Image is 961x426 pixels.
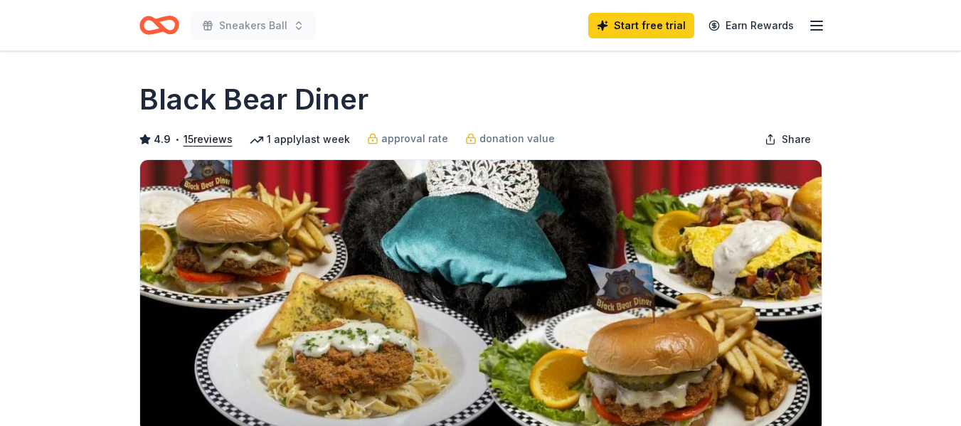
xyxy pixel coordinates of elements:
[219,17,287,34] span: Sneakers Ball
[381,130,448,147] span: approval rate
[139,9,179,42] a: Home
[191,11,316,40] button: Sneakers Ball
[479,130,555,147] span: donation value
[250,131,350,148] div: 1 apply last week
[154,131,171,148] span: 4.9
[782,131,811,148] span: Share
[465,130,555,147] a: donation value
[753,125,822,154] button: Share
[700,13,802,38] a: Earn Rewards
[367,130,448,147] a: approval rate
[139,80,368,119] h1: Black Bear Diner
[174,134,179,145] span: •
[184,131,233,148] button: 15reviews
[588,13,694,38] a: Start free trial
